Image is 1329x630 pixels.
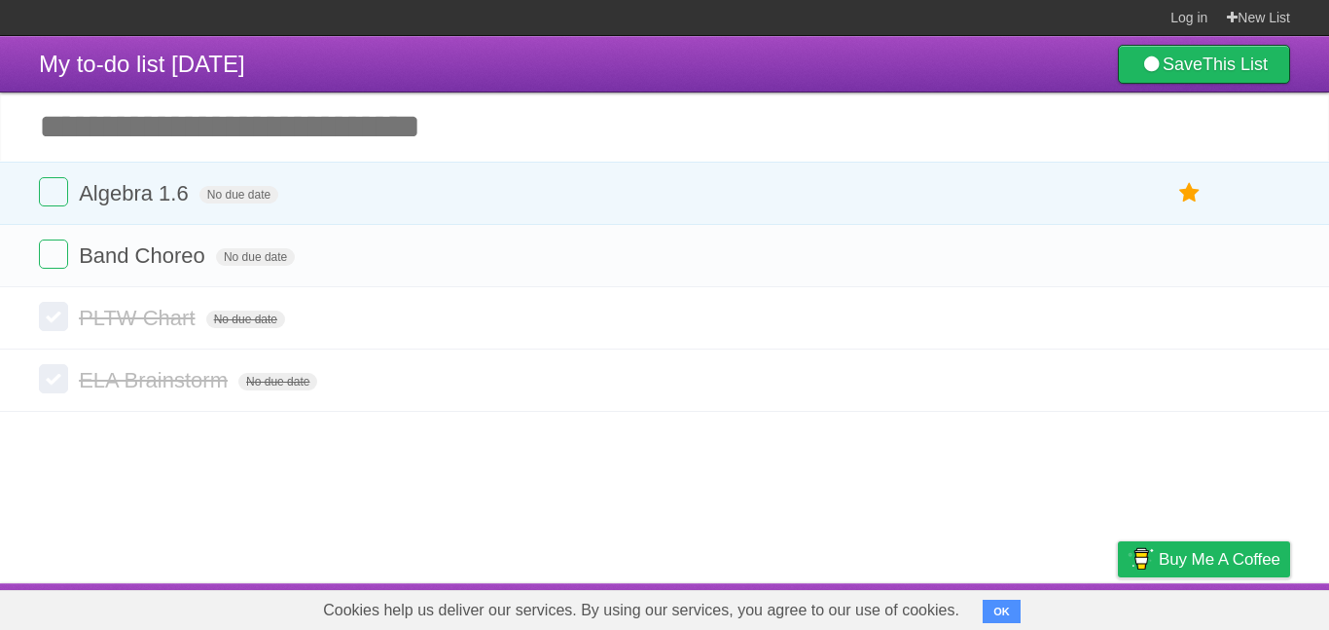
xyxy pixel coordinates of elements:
[39,240,68,269] label: Done
[923,588,1002,625] a: Developers
[1118,45,1290,84] a: SaveThis List
[79,243,210,268] span: Band Choreo
[1203,55,1268,74] b: This List
[1118,541,1290,577] a: Buy me a coffee
[79,368,233,392] span: ELA Brainstorm
[304,591,979,630] span: Cookies help us deliver our services. By using our services, you agree to our use of cookies.
[1159,542,1280,576] span: Buy me a coffee
[238,373,317,390] span: No due date
[983,600,1021,623] button: OK
[79,306,199,330] span: PLTW Chart
[1171,177,1208,209] label: Star task
[1128,542,1154,575] img: Buy me a coffee
[39,302,68,331] label: Done
[39,51,245,77] span: My to-do list [DATE]
[206,311,285,328] span: No due date
[79,181,194,205] span: Algebra 1.6
[39,364,68,393] label: Done
[199,186,278,204] span: No due date
[1026,588,1069,625] a: Terms
[1167,588,1290,625] a: Suggest a feature
[216,248,295,266] span: No due date
[39,177,68,206] label: Done
[859,588,900,625] a: About
[1093,588,1143,625] a: Privacy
